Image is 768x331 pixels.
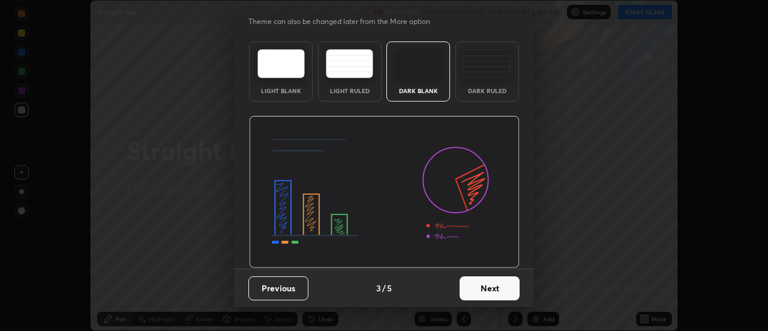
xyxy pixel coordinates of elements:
div: Dark Ruled [463,88,511,94]
img: darkRuledTheme.de295e13.svg [463,49,511,78]
h4: / [382,282,386,294]
h4: 5 [387,282,392,294]
img: darkThemeBanner.d06ce4a2.svg [249,116,520,269]
img: darkTheme.f0cc69e5.svg [395,49,442,78]
h4: 3 [376,282,381,294]
div: Light Ruled [326,88,374,94]
p: Theme can also be changed later from the More option [248,16,443,27]
button: Next [460,276,520,300]
div: Dark Blank [394,88,442,94]
button: Previous [248,276,308,300]
img: lightTheme.e5ed3b09.svg [257,49,305,78]
div: Light Blank [257,88,305,94]
img: lightRuledTheme.5fabf969.svg [326,49,373,78]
